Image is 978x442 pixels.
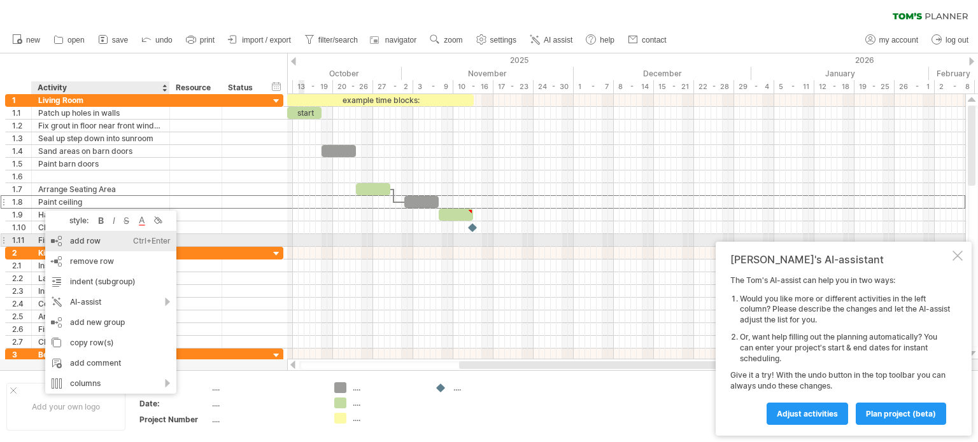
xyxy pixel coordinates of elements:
div: Arrange Kitchenware [38,310,163,322]
div: Kitchen [38,247,163,259]
span: plan project (beta) [866,409,936,418]
div: Bedroom [38,349,163,361]
div: 5 - 11 [774,80,814,93]
span: zoom [444,36,462,45]
a: contact [625,32,670,48]
span: Adjust activities [777,409,838,418]
div: Final Clean-up [38,323,163,335]
a: settings [473,32,520,48]
div: 22 - 28 [694,80,734,93]
div: Install Appliances [38,285,163,297]
div: 2 - 8 [935,80,975,93]
span: help [600,36,614,45]
li: Would you like more or different activities in the left column? Please describe the changes and l... [740,294,950,326]
div: January 2026 [751,67,929,80]
div: add comment [45,353,176,373]
div: Add your own logo [6,383,125,431]
div: Project Number [139,414,209,425]
div: columns [45,373,176,394]
div: 13 - 19 [293,80,333,93]
span: open [67,36,85,45]
a: Adjust activities [767,403,848,425]
div: 29 - 4 [734,80,774,93]
div: style: [50,216,95,225]
a: save [95,32,132,48]
span: my account [879,36,918,45]
a: navigator [368,32,420,48]
div: Sand areas on barn doors [38,145,163,157]
a: print [183,32,218,48]
div: Clean Windows and Surfaces [38,221,163,233]
div: 2.2 [12,272,31,284]
div: Install Cabinets [38,259,163,272]
div: 20 - 26 [333,80,373,93]
div: 1.11 [12,234,31,246]
div: Resource [176,81,215,94]
div: 2.4 [12,298,31,310]
div: 1.7 [12,183,31,195]
div: start [287,107,322,119]
span: filter/search [318,36,358,45]
span: settings [490,36,516,45]
div: AI-assist [45,292,176,312]
a: log out [928,32,972,48]
div: 3 [12,349,31,361]
div: example time blocks: [287,94,474,106]
div: 1 [12,94,31,106]
div: 2.7 [12,336,31,348]
div: 1.9 [12,209,31,221]
div: 1.1 [12,107,31,119]
div: 2.6 [12,323,31,335]
div: 1.2 [12,120,31,132]
div: 1.6 [12,170,31,183]
div: 1.8 [12,196,31,208]
a: my account [862,32,922,48]
li: Or, want help filling out the planning automatically? You can enter your project's start & end da... [740,332,950,364]
div: 19 - 25 [854,80,895,93]
div: Paint barn doors [38,158,163,170]
div: Patch up holes in walls [38,107,163,119]
div: 2 [12,247,31,259]
div: 2.5 [12,310,31,322]
div: 1 - 7 [574,80,614,93]
div: 1.3 [12,132,31,144]
div: December 2025 [574,67,751,80]
a: plan project (beta) [856,403,946,425]
span: AI assist [544,36,572,45]
div: 17 - 23 [493,80,534,93]
div: 24 - 30 [534,80,574,93]
div: 8 - 14 [614,80,654,93]
div: The Tom's AI-assist can help you in two ways: Give it a try! With the undo button in the top tool... [730,275,950,424]
span: navigator [385,36,416,45]
span: contact [642,36,667,45]
div: 1.5 [12,158,31,170]
div: 10 - 16 [453,80,493,93]
div: 2.3 [12,285,31,297]
div: Activity [38,81,162,94]
div: .... [453,382,523,393]
div: Confirm Appliance Functionality [38,298,163,310]
a: open [50,32,89,48]
div: Paint ceiling [38,196,163,208]
div: Final Inspection and Client Feedback [38,234,163,246]
div: .... [353,397,422,408]
div: 2.1 [12,259,31,272]
a: zoom [427,32,466,48]
span: new [26,36,40,45]
div: add new group [45,312,176,333]
div: 1.10 [12,221,31,233]
a: help [583,32,618,48]
div: .... [353,382,422,393]
a: undo [138,32,176,48]
div: Fix grout in floor near front window [38,120,163,132]
a: import / export [225,32,295,48]
div: 12 - 18 [814,80,854,93]
div: 27 - 2 [373,80,413,93]
a: filter/search [301,32,362,48]
div: Seal up step down into sunroom [38,132,163,144]
div: .... [212,382,319,393]
div: Ctrl+Enter [133,231,171,251]
span: print [200,36,215,45]
div: November 2025 [402,67,574,80]
div: 26 - 1 [895,80,935,93]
